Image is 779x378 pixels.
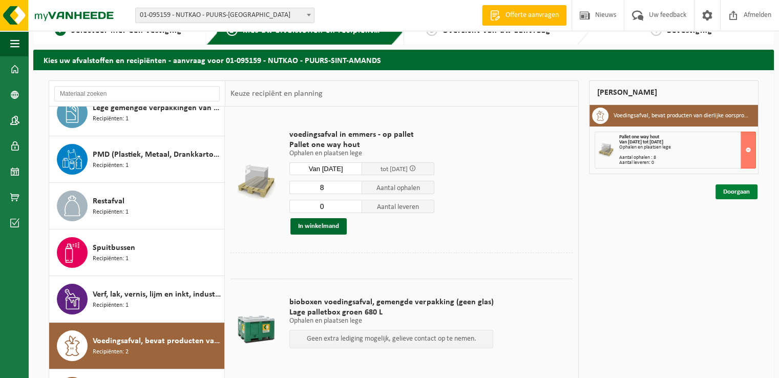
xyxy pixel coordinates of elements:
span: Offerte aanvragen [503,10,561,20]
button: PMD (Plastiek, Metaal, Drankkartons) (bedrijven) Recipiënten: 1 [49,136,225,183]
span: 01-095159 - NUTKAO - PUURS-SINT-AMANDS [135,8,314,23]
button: Spuitbussen Recipiënten: 1 [49,229,225,276]
span: Restafval [93,195,124,207]
p: Ophalen en plaatsen lege [289,150,434,157]
div: Aantal leveren: 0 [619,160,756,165]
span: Aantal ophalen [362,181,435,194]
span: Recipiënten: 1 [93,207,129,217]
div: [PERSON_NAME] [589,80,759,105]
span: Voedingsafval, bevat producten van dierlijke oorsprong, gemengde verpakking (exclusief glas), cat... [93,335,222,347]
p: Geen extra lediging mogelijk, gelieve contact op te nemen. [295,335,488,343]
strong: Van [DATE] tot [DATE] [619,139,663,145]
a: Doorgaan [715,184,757,199]
button: Restafval Recipiënten: 1 [49,183,225,229]
span: Aantal leveren [362,200,435,213]
button: Verf, lak, vernis, lijm en inkt, industrieel in kleinverpakking Recipiënten: 1 [49,276,225,323]
span: Recipiënten: 2 [93,347,129,357]
a: Offerte aanvragen [482,5,566,26]
div: Ophalen en plaatsen lege [619,145,756,150]
span: 01-095159 - NUTKAO - PUURS-SINT-AMANDS [136,8,314,23]
input: Materiaal zoeken [54,86,220,101]
span: Lege gemengde verpakkingen van gevaarlijke stoffen [93,102,222,114]
h3: Voedingsafval, bevat producten van dierlijke oorsprong, gemengde verpakking (exclusief glas), cat... [614,108,751,124]
span: Recipiënten: 1 [93,114,129,124]
button: Voedingsafval, bevat producten van dierlijke oorsprong, gemengde verpakking (exclusief glas), cat... [49,323,225,369]
span: Pallet one way hout [619,134,659,140]
button: In winkelmand [290,218,347,235]
span: Verf, lak, vernis, lijm en inkt, industrieel in kleinverpakking [93,288,222,301]
div: Aantal ophalen : 8 [619,155,756,160]
p: Ophalen en plaatsen lege [289,318,493,325]
span: PMD (Plastiek, Metaal, Drankkartons) (bedrijven) [93,149,222,161]
span: Lage palletbox groen 680 L [289,307,493,318]
span: tot [DATE] [381,166,408,173]
span: Recipiënten: 1 [93,301,129,310]
button: Lege gemengde verpakkingen van gevaarlijke stoffen Recipiënten: 1 [49,90,225,136]
span: Recipiënten: 1 [93,161,129,171]
span: Spuitbussen [93,242,135,254]
span: bioboxen voedingsafval, gemengde verpakking (geen glas) [289,297,493,307]
span: Recipiënten: 1 [93,254,129,264]
h2: Kies uw afvalstoffen en recipiënten - aanvraag voor 01-095159 - NUTKAO - PUURS-SINT-AMANDS [33,50,774,70]
span: voedingsafval in emmers - op pallet [289,130,434,140]
input: Selecteer datum [289,162,362,175]
span: Pallet one way hout [289,140,434,150]
div: Keuze recipiënt en planning [225,81,328,107]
